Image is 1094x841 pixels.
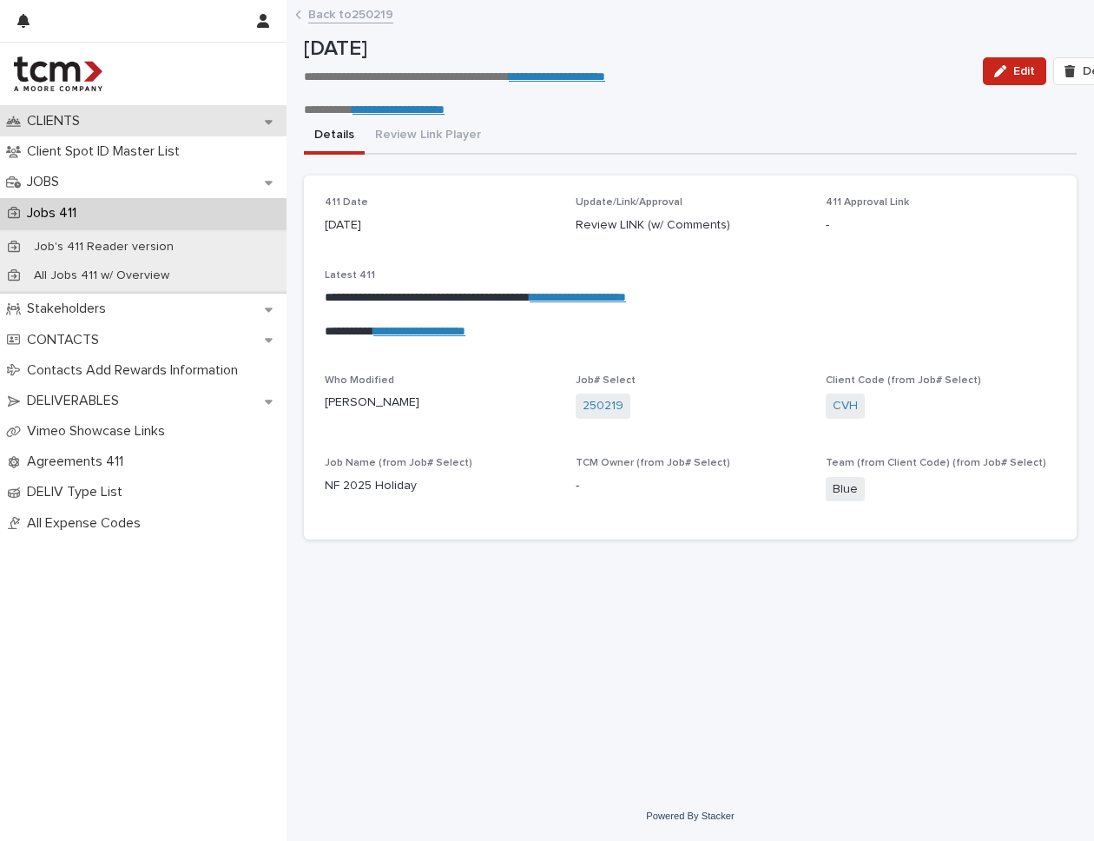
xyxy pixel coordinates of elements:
[325,477,555,495] p: NF 2025 Holiday
[20,301,120,317] p: Stakeholders
[325,270,375,281] span: Latest 411
[304,118,365,155] button: Details
[14,56,102,91] img: 4hMmSqQkux38exxPVZHQ
[325,216,555,235] p: [DATE]
[826,477,865,502] span: Blue
[826,458,1046,468] span: Team (from Client Code) (from Job# Select)
[20,268,183,283] p: All Jobs 411 w/ Overview
[576,197,682,208] span: Update/Link/Approval
[325,394,555,412] p: [PERSON_NAME]
[576,375,636,386] span: Job# Select
[325,197,368,208] span: 411 Date
[325,375,394,386] span: Who Modified
[583,397,623,415] a: 250219
[576,216,806,235] p: Review LINK (w/ Comments)
[20,423,179,440] p: Vimeo Showcase Links
[304,36,969,62] p: [DATE]
[983,57,1046,85] button: Edit
[576,458,730,468] span: TCM Owner (from Job# Select)
[646,811,734,821] a: Powered By Stacker
[20,113,94,129] p: CLIENTS
[576,477,806,495] p: -
[20,484,136,500] p: DELIV Type List
[20,362,252,379] p: Contacts Add Rewards Information
[20,240,188,255] p: Job's 411 Reader version
[833,397,858,415] a: CVH
[20,454,137,470] p: Agreements 411
[20,205,90,222] p: Jobs 411
[325,458,472,468] span: Job Name (from Job# Select)
[20,393,133,409] p: DELIVERABLES
[20,143,194,160] p: Client Spot ID Master List
[20,515,155,532] p: All Expense Codes
[20,332,113,348] p: CONTACTS
[365,118,491,155] button: Review Link Player
[826,216,1056,235] p: -
[826,375,981,386] span: Client Code (from Job# Select)
[826,197,909,208] span: 411 Approval Link
[20,174,73,190] p: JOBS
[1013,65,1035,77] span: Edit
[308,3,393,23] a: Back to250219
